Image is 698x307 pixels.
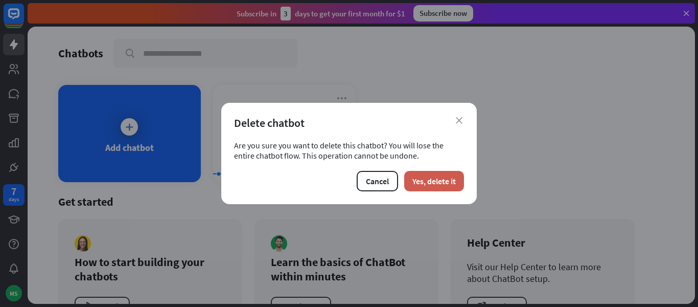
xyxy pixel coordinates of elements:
button: Yes, delete it [404,171,464,191]
button: Cancel [357,171,398,191]
div: Delete chatbot [234,116,464,130]
div: Are you sure you want to delete this chatbot? You will lose the entire chatbot flow. This operati... [234,140,464,161]
button: Open LiveChat chat widget [8,4,39,35]
i: close [456,117,462,124]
